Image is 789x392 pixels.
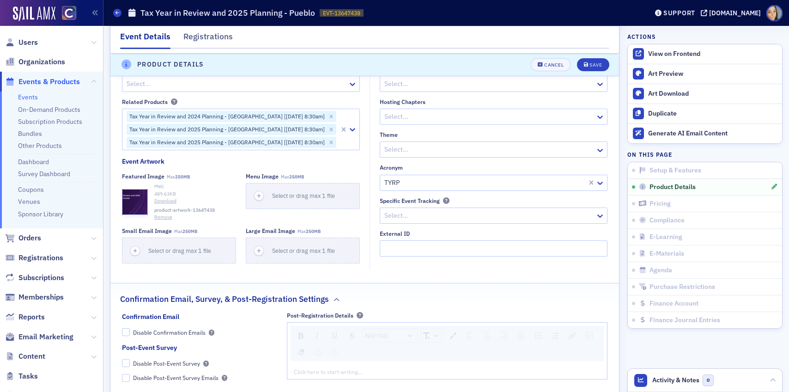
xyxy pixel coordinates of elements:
[148,247,211,254] span: Select or drag max 1 file
[297,228,321,234] span: Max
[649,166,701,175] span: Setup & Features
[18,141,62,150] a: Other Products
[18,273,64,283] span: Subscriptions
[13,6,55,21] img: SailAMX
[461,329,530,343] div: rdw-textalign-control
[18,158,49,166] a: Dashboard
[649,183,696,191] span: Product Details
[312,345,325,358] div: Undo
[463,329,477,342] div: Left
[703,374,714,386] span: 0
[627,32,656,41] h4: Actions
[120,293,329,305] h2: Confirmation Email, Survey, & Post-Registration Settings
[649,300,698,308] span: Finance Account
[18,77,80,87] span: Events & Products
[18,129,42,138] a: Bundles
[766,5,783,21] span: Profile
[5,351,45,361] a: Content
[310,329,324,342] div: Italic
[293,345,310,358] div: rdw-remove-control
[419,329,444,343] div: rdw-font-size-control
[122,374,130,382] input: Disable Post-Event Survey Emails
[127,137,326,148] div: Tax Year in Review and 2025 Planning - [GEOGRAPHIC_DATA] [[DATE] 8:30am]
[628,123,782,143] button: Generate AI Email Content
[498,329,511,342] div: Right
[5,37,38,48] a: Users
[581,329,598,343] div: rdw-image-control
[583,329,596,342] div: Image
[326,111,336,122] div: Remove Tax Year in Review and 2024 Planning - Glenwood Springs [12/3/2024 8:30am]
[122,312,179,322] div: Confirmation Email
[272,192,335,199] span: Select or drag max 1 file
[649,316,720,325] span: Finance Journal Entries
[326,124,336,135] div: Remove Tax Year in Review and 2025 Planning - Glenwood Springs [11/3/2025 8:30am]
[515,329,528,342] div: Justify
[18,210,63,218] a: Sponsor Library
[5,57,65,67] a: Organizations
[5,273,64,283] a: Subscriptions
[5,371,38,381] a: Tasks
[361,329,419,343] div: rdw-block-control
[18,312,45,322] span: Reports
[589,62,602,67] div: Save
[122,238,236,263] button: Select or drag max 1 file
[648,90,777,98] div: Art Download
[5,292,64,302] a: Memberships
[18,37,38,48] span: Users
[380,98,425,105] div: Hosting Chapters
[174,228,197,234] span: Max
[649,233,682,241] span: E-Learning
[544,62,564,67] div: Cancel
[55,6,76,22] a: View Homepage
[380,230,410,237] div: External ID
[293,329,361,343] div: rdw-inline-control
[295,330,307,342] div: Bold
[154,183,236,190] div: PNG
[246,238,360,263] button: Select or drag max 1 file
[5,332,73,342] a: Email Marketing
[701,10,764,16] button: [DOMAIN_NAME]
[154,197,236,205] a: Download
[648,129,777,138] div: Generate AI Email Content
[272,247,335,254] span: Select or drag max 1 file
[246,183,360,209] button: Select or drag max 1 file
[154,207,215,214] span: product-artwork-13647438
[294,367,601,376] div: rdw-editor
[287,312,353,319] div: Post-Registration Details
[18,197,40,206] a: Venues
[306,228,321,234] span: 250MB
[380,164,403,171] div: Acronym
[18,93,38,101] a: Events
[287,322,607,380] div: rdw-wrapper
[289,174,304,180] span: 250MB
[122,343,177,353] div: Post-Event Survey
[127,124,326,135] div: Tax Year in Review and 2025 Planning - [GEOGRAPHIC_DATA] [[DATE] 8:30am]
[281,174,304,180] span: Max
[18,292,64,302] span: Memberships
[365,331,388,341] span: Normal
[122,173,164,180] div: Featured Image
[532,329,546,342] div: Unordered
[530,329,564,343] div: rdw-list-control
[246,173,279,180] div: Menu Image
[18,351,45,361] span: Content
[183,31,233,48] div: Registrations
[133,374,218,382] div: Disable Post-Event Survey Emails
[122,157,164,166] div: Event Artwork
[628,44,782,64] a: View on Frontend
[127,111,326,122] div: Tax Year in Review and 2024 Planning - [GEOGRAPHIC_DATA] [[DATE] 8:30am]
[663,9,695,17] div: Support
[154,190,236,198] div: 489.63 KB
[652,375,699,385] span: Activity & Notes
[531,58,571,71] button: Cancel
[628,104,782,123] button: Duplicate
[310,345,343,358] div: rdw-history-control
[5,77,80,87] a: Events & Products
[18,233,41,243] span: Orders
[133,360,200,367] div: Disable Post-Event Survey
[18,332,73,342] span: Email Marketing
[648,70,777,78] div: Art Preview
[628,64,782,84] a: Art Preview
[18,253,63,263] span: Registrations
